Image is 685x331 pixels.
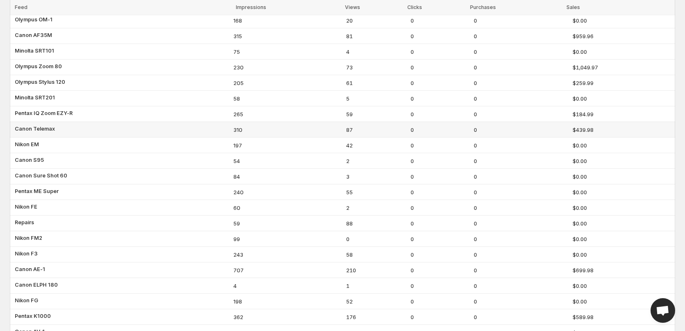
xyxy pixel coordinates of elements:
span: 0 [411,282,469,290]
span: Canon ELPH 180 [15,280,58,289]
span: 5 [346,94,406,103]
span: 3 [346,172,406,181]
span: 52 [346,297,406,306]
span: 210 [346,266,406,274]
span: $0.00 [573,16,670,25]
span: Canon AF35M [15,31,52,39]
span: Nikon FE [15,202,37,211]
span: 87 [346,126,406,134]
span: 0 [474,63,567,71]
span: $0.00 [573,219,670,228]
span: 0 [411,94,469,103]
span: $0.00 [573,172,670,181]
span: 0 [474,157,567,165]
span: 73 [346,63,406,71]
span: 1 [346,282,406,290]
span: 0 [474,251,567,259]
span: 0 [474,94,567,103]
td: 198 [231,294,344,309]
span: 0 [474,126,567,134]
span: 0 [411,79,469,87]
span: Pentax ME Super [15,187,59,195]
span: 0 [474,235,567,243]
span: 0 [474,110,567,118]
span: Canon S95 [15,156,44,164]
span: 61 [346,79,406,87]
span: 58 [346,251,406,259]
span: 0 [474,172,567,181]
span: $589.98 [573,313,670,321]
span: $0.00 [573,204,670,212]
td: 84 [231,169,344,184]
span: 0 [411,188,469,196]
td: 75 [231,44,344,60]
td: 310 [231,122,344,138]
td: 243 [231,247,344,262]
span: Feed [15,4,27,10]
td: 99 [231,231,344,247]
span: Repairs [15,218,34,226]
td: 58 [231,91,344,106]
span: 0 [411,157,469,165]
span: Olympus Stylus 120 [15,78,65,86]
span: 0 [474,16,567,25]
span: $0.00 [573,235,670,243]
span: Pentax K1000 [15,312,51,320]
span: Olympus OM-1 [15,15,53,23]
td: 60 [231,200,344,216]
span: 0 [411,235,469,243]
span: 4 [346,48,406,56]
span: 0 [474,313,567,321]
span: Purchases [470,4,496,10]
span: $0.00 [573,157,670,165]
span: $959.96 [573,32,670,40]
span: 0 [474,219,567,228]
span: Minolta SRT101 [15,46,54,55]
span: Pentax IQ Zoom EZY-R [15,109,73,117]
span: Minolta SRT201 [15,93,55,101]
span: 0 [411,16,469,25]
span: 81 [346,32,406,40]
span: Olympus Zoom 80 [15,62,62,70]
td: 4 [231,278,344,294]
span: 0 [474,297,567,306]
span: 0 [411,141,469,149]
span: 176 [346,313,406,321]
span: 0 [474,48,567,56]
span: Canon Telemax [15,124,55,133]
span: 59 [346,110,406,118]
span: $1,049.97 [573,63,670,71]
span: 0 [474,32,567,40]
span: 0 [411,313,469,321]
span: 0 [474,266,567,274]
td: 265 [231,106,344,122]
td: 197 [231,138,344,153]
span: Nikon FM2 [15,234,42,242]
span: 88 [346,219,406,228]
span: Sales [566,4,580,10]
span: 0 [411,32,469,40]
span: 0 [474,79,567,87]
td: 168 [231,13,344,28]
span: Nikon FG [15,296,38,304]
span: 0 [411,204,469,212]
td: 54 [231,153,344,169]
span: $0.00 [573,297,670,306]
span: 0 [411,219,469,228]
span: 0 [474,282,567,290]
td: 240 [231,184,344,200]
span: Impressions [236,4,266,10]
span: 0 [474,188,567,196]
td: 59 [231,216,344,231]
span: 0 [411,63,469,71]
td: 315 [231,28,344,44]
span: 2 [346,204,406,212]
td: 362 [231,309,344,325]
span: 42 [346,141,406,149]
span: $699.98 [573,266,670,274]
span: $0.00 [573,48,670,56]
span: $0.00 [573,141,670,149]
a: Open chat [651,298,675,323]
span: Nikon F3 [15,249,38,257]
span: Views [345,4,360,10]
